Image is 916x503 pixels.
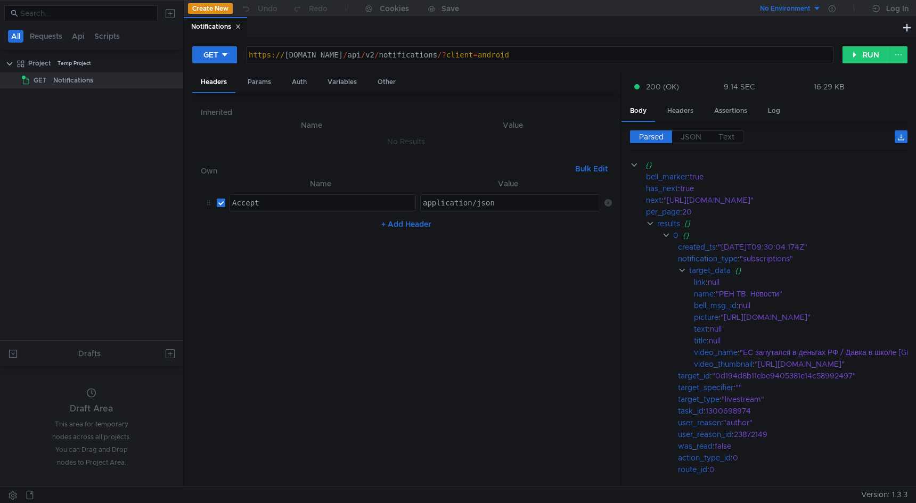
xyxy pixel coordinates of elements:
[233,1,285,17] button: Undo
[69,30,88,43] button: Api
[678,428,732,440] div: user_reason_id
[225,177,416,190] th: Name
[646,194,661,206] div: next
[203,49,218,61] div: GET
[724,82,755,92] div: 9.14 SEC
[678,464,707,475] div: route_id
[706,101,756,121] div: Assertions
[416,177,600,190] th: Value
[678,370,710,382] div: target_id
[678,253,738,265] div: notification_type
[309,2,328,15] div: Redo
[258,2,277,15] div: Undo
[285,1,335,17] button: Redo
[369,72,404,92] div: Other
[673,229,678,241] div: 0
[191,21,241,32] div: Notifications
[694,300,737,311] div: bell_msg_id
[53,72,93,88] div: Notifications
[760,4,811,14] div: No Environment
[639,132,664,142] span: Parsed
[694,358,753,370] div: video_thumbnail
[681,132,701,142] span: JSON
[678,452,731,464] div: action_type_id
[441,5,459,12] div: Save
[694,323,708,335] div: text
[678,440,713,452] div: was_read
[673,475,675,487] div: 1
[209,119,414,131] th: Name
[759,101,789,121] div: Log
[201,164,571,177] h6: Own
[814,82,845,92] div: 16.29 KB
[8,30,23,43] button: All
[192,72,235,93] div: Headers
[689,265,730,276] div: target_data
[886,2,909,15] div: Log In
[678,241,716,253] div: created_ts
[91,30,123,43] button: Scripts
[20,7,151,19] input: Search...
[694,288,714,300] div: name
[646,171,688,183] div: bell_marker
[380,2,409,15] div: Cookies
[571,162,612,175] button: Bulk Edit
[201,106,612,119] h6: Inherited
[414,119,612,131] th: Value
[861,487,907,502] span: Version: 1.3.3
[678,405,704,417] div: task_id
[694,276,706,288] div: link
[646,81,679,93] span: 200 (OK)
[34,72,47,88] span: GET
[239,72,280,92] div: Params
[192,46,237,63] button: GET
[188,3,233,14] button: Create New
[377,218,436,230] button: + Add Header
[718,132,734,142] span: Text
[678,417,721,428] div: user_reason
[694,347,738,358] div: video_name
[678,393,719,405] div: target_type
[78,347,101,360] div: Drafts
[694,311,718,323] div: picture
[843,46,890,63] button: RUN
[58,55,91,71] div: Temp Project
[646,206,680,218] div: per_page
[283,72,315,92] div: Auth
[28,55,51,71] div: Project
[657,218,680,229] div: results
[678,382,733,393] div: target_specifier
[319,72,365,92] div: Variables
[694,335,707,347] div: title
[621,101,655,122] div: Body
[387,137,425,146] nz-embed-empty: No Results
[27,30,66,43] button: Requests
[659,101,702,121] div: Headers
[646,183,678,194] div: has_next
